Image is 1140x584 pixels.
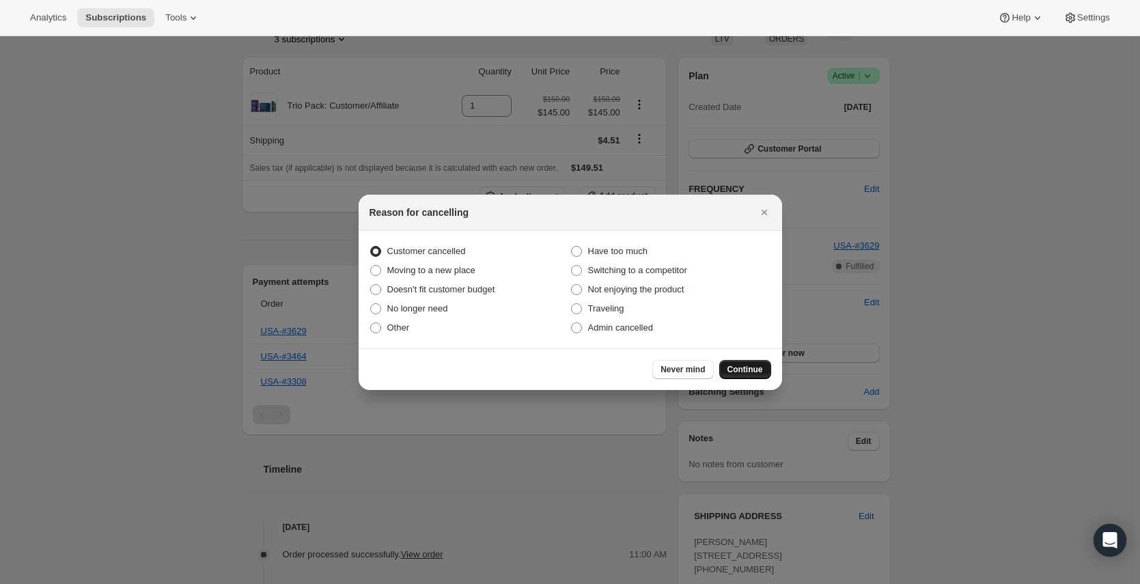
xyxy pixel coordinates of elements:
[990,8,1052,27] button: Help
[588,284,684,294] span: Not enjoying the product
[652,360,713,379] button: Never mind
[588,303,624,314] span: Traveling
[727,364,763,375] span: Continue
[387,265,475,275] span: Moving to a new place
[588,322,653,333] span: Admin cancelled
[22,8,74,27] button: Analytics
[157,8,208,27] button: Tools
[588,265,687,275] span: Switching to a competitor
[1094,524,1126,557] div: Open Intercom Messenger
[387,246,466,256] span: Customer cancelled
[1012,12,1030,23] span: Help
[370,206,469,219] h2: Reason for cancelling
[30,12,66,23] span: Analytics
[387,284,495,294] span: Doesn't fit customer budget
[719,360,771,379] button: Continue
[387,303,448,314] span: No longer need
[77,8,154,27] button: Subscriptions
[165,12,186,23] span: Tools
[661,364,705,375] span: Never mind
[588,246,648,256] span: Have too much
[387,322,410,333] span: Other
[1055,8,1118,27] button: Settings
[85,12,146,23] span: Subscriptions
[1077,12,1110,23] span: Settings
[755,203,774,222] button: Close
